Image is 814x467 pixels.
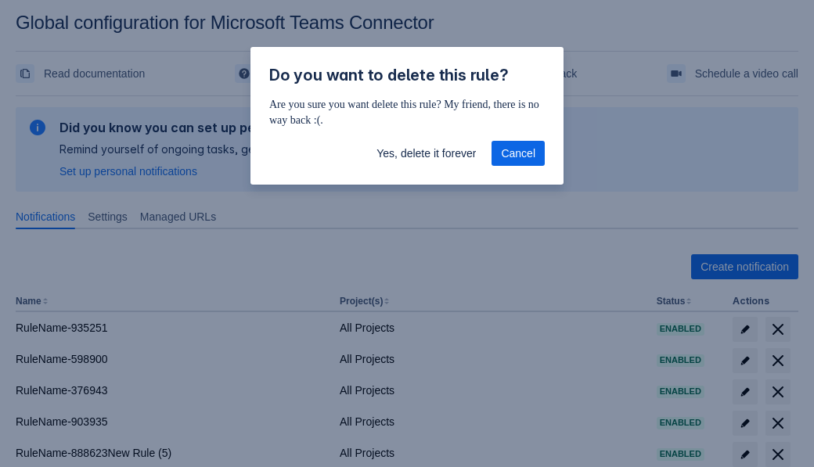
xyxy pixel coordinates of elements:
[269,66,509,84] span: Do you want to delete this rule?
[376,141,476,166] span: Yes, delete it forever
[501,141,535,166] span: Cancel
[269,97,545,128] p: Are you sure you want delete this rule? My friend, there is no way back :(.
[367,141,485,166] button: Yes, delete it forever
[492,141,545,166] button: Cancel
